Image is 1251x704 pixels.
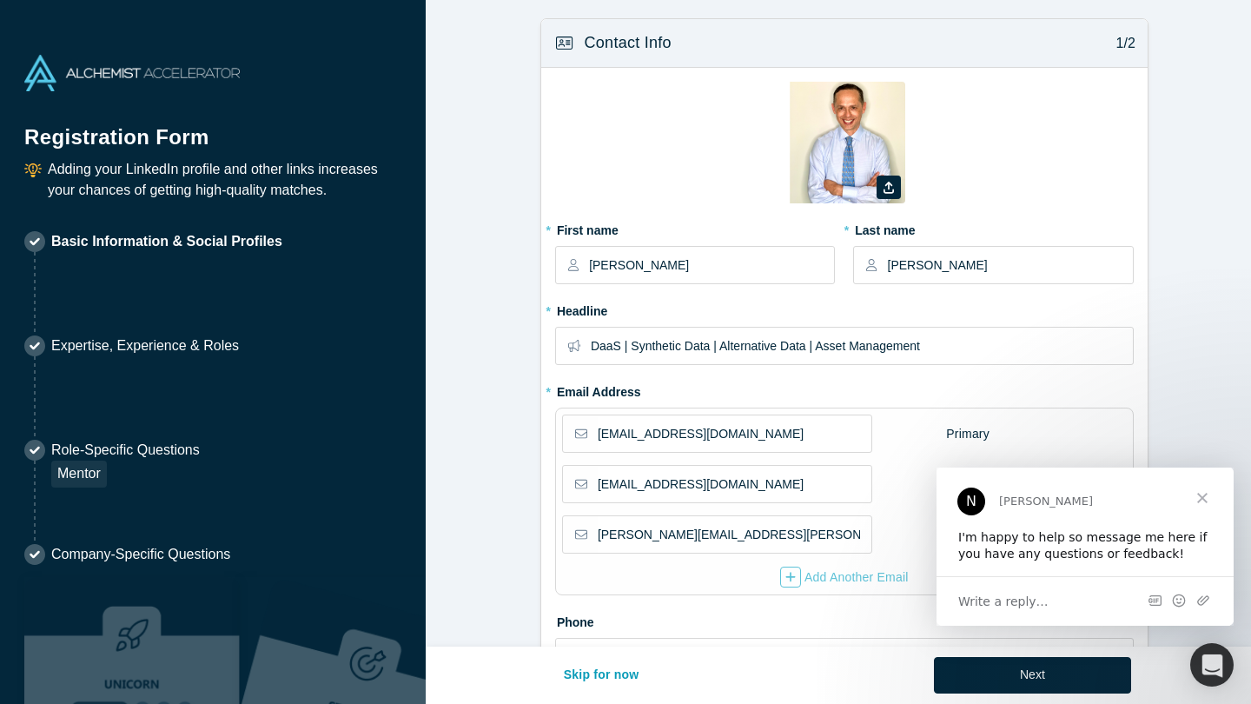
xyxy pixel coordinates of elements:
p: Basic Information & Social Profiles [51,231,282,252]
label: Headline [555,296,1134,321]
p: Expertise, Experience & Roles [51,335,239,356]
p: Role-Specific Questions [51,440,200,461]
p: Adding your LinkedIn profile and other links increases your chances of getting high-quality matches. [48,159,401,201]
h3: Contact Info [585,31,672,55]
label: First name [555,216,835,240]
div: Add Another Email [780,567,909,588]
input: Partner, CEO [591,328,1132,364]
div: I'm happy to help so message me here if you have any questions or feedback! [22,62,275,96]
button: Skip for now [546,657,658,694]
iframe: Intercom live chat message [937,468,1234,626]
h1: Registration Form [24,103,401,153]
img: Profile user default [784,82,905,203]
label: Phone [555,608,1134,632]
div: Primary [945,419,990,449]
span: Write a reply… [22,123,112,145]
button: Add Another Email [779,566,910,588]
div: Mentor [51,461,107,488]
button: Next [934,657,1131,694]
img: Alchemist Accelerator Logo [24,55,240,91]
label: Last name [853,216,1133,240]
p: Company-Specific Questions [51,544,230,565]
label: Email Address [555,377,641,402]
p: 1/2 [1107,33,1135,54]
